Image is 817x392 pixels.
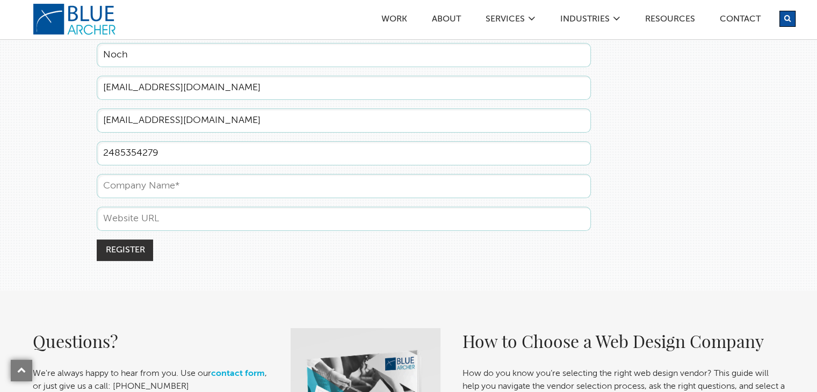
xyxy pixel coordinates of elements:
[645,15,696,26] a: Resources
[97,174,591,198] input: Company Name
[33,3,119,35] a: logo
[462,328,785,354] h2: How to Choose a Web Design Company
[97,43,591,67] input: Last Name
[719,15,761,26] a: Contact
[97,141,591,165] input: Phone
[97,239,153,261] input: Register
[97,207,591,231] input: Website URL
[485,15,525,26] a: SERVICES
[97,108,591,133] input: Confirm Email
[97,76,591,100] input: Email
[381,15,408,26] a: Work
[33,328,269,354] h2: Questions?
[211,369,265,378] a: contact form
[560,15,610,26] a: Industries
[431,15,461,26] a: ABOUT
